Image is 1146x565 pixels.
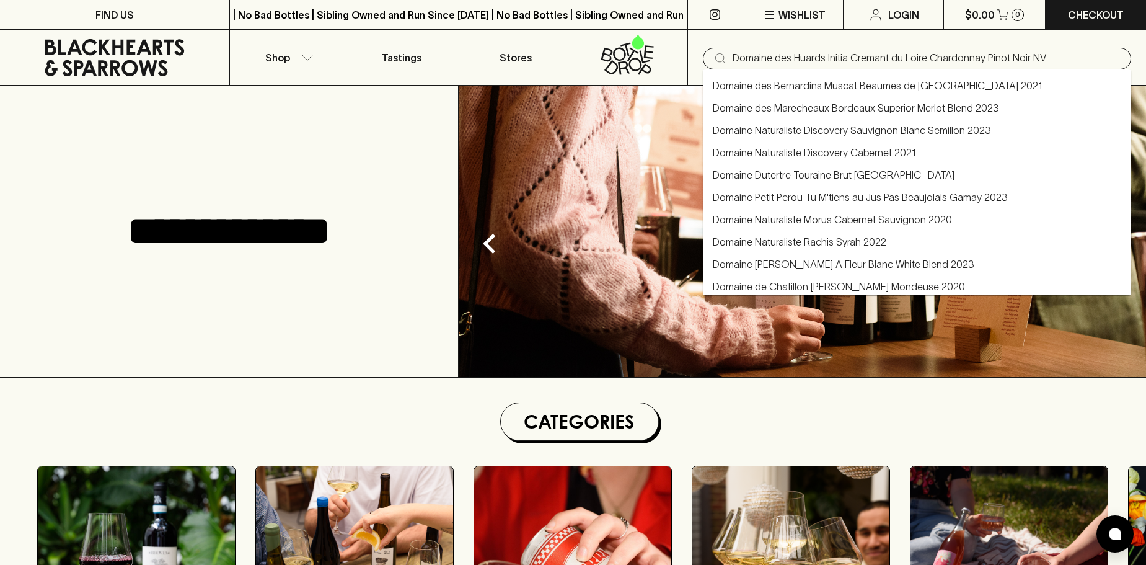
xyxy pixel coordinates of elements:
[713,257,974,272] a: Domaine [PERSON_NAME] A Fleur Blanc White Blend 2023
[713,100,999,115] a: Domaine des Marecheaux Bordeaux Superior Merlot Blend 2023
[713,234,886,249] a: Domaine Naturaliste Rachis Syrah 2022
[713,167,954,182] a: Domaine Dutertre Touraine Brut [GEOGRAPHIC_DATA]
[465,219,514,269] button: Previous
[713,212,952,227] a: Domaine Naturaliste Morus Cabernet Sauvignon 2020
[344,30,459,85] a: Tastings
[713,190,1008,205] a: Domaine Petit Perou Tu M'tiens au Jus Pas Beaujolais Gamay 2023
[500,50,532,65] p: Stores
[230,30,345,85] button: Shop
[459,30,573,85] a: Stores
[713,123,991,138] a: Domaine Naturaliste Discovery Sauvignon Blanc Semillon 2023
[965,7,995,22] p: $0.00
[713,78,1042,93] a: Domaine des Bernardins Muscat Beaumes de [GEOGRAPHIC_DATA] 2021
[382,50,421,65] p: Tastings
[506,408,653,435] h1: Categories
[1068,7,1124,22] p: Checkout
[265,50,290,65] p: Shop
[95,7,134,22] p: FIND US
[778,7,826,22] p: Wishlist
[733,48,1121,68] input: Try "Pinot noir"
[888,7,919,22] p: Login
[713,279,965,294] a: Domaine de Chatillon [PERSON_NAME] Mondeuse 2020
[1015,11,1020,18] p: 0
[713,145,916,160] a: Domaine Naturaliste Discovery Cabernet 2021
[1109,528,1121,540] img: bubble-icon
